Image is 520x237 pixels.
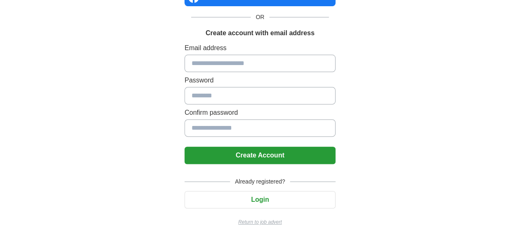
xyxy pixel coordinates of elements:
[185,75,335,85] label: Password
[230,177,290,186] span: Already registered?
[185,147,335,164] button: Create Account
[185,196,335,203] a: Login
[185,43,335,53] label: Email address
[185,191,335,208] button: Login
[185,108,335,118] label: Confirm password
[185,218,335,226] a: Return to job advert
[251,13,269,22] span: OR
[206,28,314,38] h1: Create account with email address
